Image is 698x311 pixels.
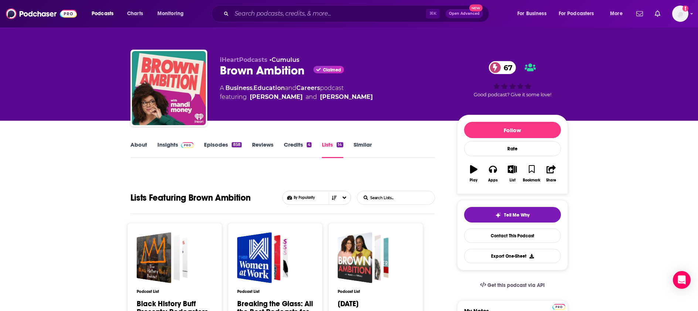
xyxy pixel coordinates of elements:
img: User Profile [672,6,688,22]
button: Choose List sort [282,191,351,205]
a: [DATE] [338,300,358,308]
span: featuring [220,93,373,101]
button: Bookmark [522,160,541,187]
a: Similar [354,141,372,158]
button: open menu [554,8,605,20]
a: Education [253,84,285,91]
div: Bookmark [523,178,540,183]
a: Reviews [252,141,273,158]
a: Cumulus [272,56,299,63]
div: List [510,178,515,183]
a: Episodes858 [204,141,241,158]
span: Monitoring [157,9,184,19]
span: Get this podcast via API [487,282,545,288]
span: ⌘ K [426,9,440,19]
div: 67Good podcast? Give it some love! [457,56,568,102]
img: Brown Ambition [132,51,206,125]
span: Good podcast? Give it some love! [474,92,551,97]
img: Podchaser Pro [181,142,194,148]
a: Contact This Podcast [464,228,561,243]
button: Share [541,160,561,187]
button: Open AdvancedNew [446,9,483,18]
a: Business [225,84,252,91]
div: Open Intercom Messenger [673,271,691,289]
span: Claimed [323,68,341,72]
button: open menu [512,8,556,20]
button: List [503,160,522,187]
div: Share [546,178,556,183]
button: Export One-Sheet [464,249,561,263]
span: Tell Me Why [504,212,530,218]
a: Credits4 [284,141,311,158]
a: 67 [489,61,516,74]
span: Open Advanced [449,12,480,16]
a: Show notifications dropdown [633,7,646,20]
button: Follow [464,122,561,138]
span: iHeartPodcasts [220,56,268,63]
button: Apps [483,160,503,187]
a: InsightsPodchaser Pro [157,141,194,158]
a: Careers [296,84,320,91]
span: For Podcasters [559,9,594,19]
span: Podcasts [92,9,113,19]
img: Podchaser - Follow, Share and Rate Podcasts [6,7,77,21]
span: and [306,93,317,101]
button: open menu [605,8,632,20]
div: 858 [232,142,241,147]
span: Charts [127,9,143,19]
input: Search podcasts, credits, & more... [232,8,426,20]
div: 4 [307,142,311,147]
a: Get this podcast via API [474,276,551,294]
button: tell me why sparkleTell Me Why [464,207,561,223]
a: About [130,141,147,158]
div: Apps [488,178,498,183]
div: Search podcasts, credits, & more... [218,5,496,22]
a: Breaking the Glass: All the Best Podcasts for Female Career Advice [237,232,288,283]
a: Mandi Woodruff [320,93,373,101]
div: A podcast [220,84,373,101]
span: , [252,84,253,91]
h3: Podcast List [237,289,314,294]
button: Play [464,160,483,187]
span: • [269,56,299,63]
button: open menu [152,8,193,20]
a: Black History Buff Presents: Podcasters of Color [137,232,188,283]
img: tell me why sparkle [495,212,501,218]
h1: Lists Featuring Brown Ambition [130,191,251,205]
a: Tiffany Aliche [250,93,303,101]
div: Play [470,178,477,183]
span: More [610,9,623,19]
span: Logged in as angela.cherry [672,6,688,22]
span: 67 [496,61,516,74]
a: Lists14 [322,141,343,158]
button: Show profile menu [672,6,688,22]
span: and [285,84,296,91]
span: By Popularity [294,195,341,200]
a: Charts [122,8,147,20]
span: New [469,4,483,11]
div: Rate [464,141,561,156]
span: For Business [517,9,547,19]
div: 14 [337,142,343,147]
a: Pro website [552,303,565,310]
h3: Podcast List [338,289,414,294]
svg: Add a profile image [682,6,688,11]
a: Black History Month [338,232,389,283]
button: open menu [86,8,123,20]
img: Podchaser Pro [552,304,565,310]
h3: Podcast List [137,289,213,294]
a: Show notifications dropdown [652,7,663,20]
